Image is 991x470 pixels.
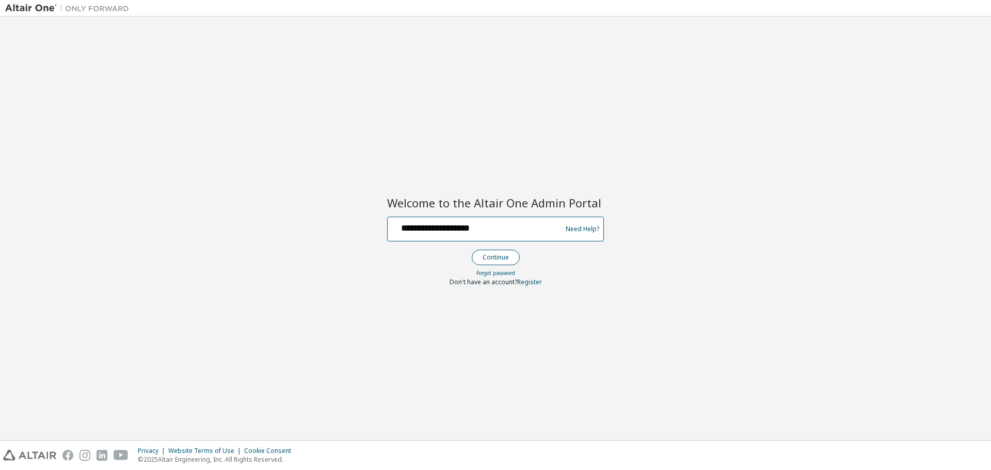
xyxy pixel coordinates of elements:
a: Forgot password [476,269,515,277]
span: Don't have an account? [450,278,517,286]
img: linkedin.svg [97,450,107,461]
img: altair_logo.svg [3,450,56,461]
img: facebook.svg [62,450,73,461]
p: © 2025 Altair Engineering, Inc. All Rights Reserved. [138,455,297,464]
button: Continue [472,250,520,265]
div: Privacy [138,447,168,455]
div: Website Terms of Use [168,447,244,455]
a: Register [517,278,542,286]
img: instagram.svg [79,450,90,461]
img: Altair One [5,3,134,13]
img: youtube.svg [114,450,129,461]
div: Cookie Consent [244,447,297,455]
h2: Welcome to the Altair One Admin Portal [387,196,604,210]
